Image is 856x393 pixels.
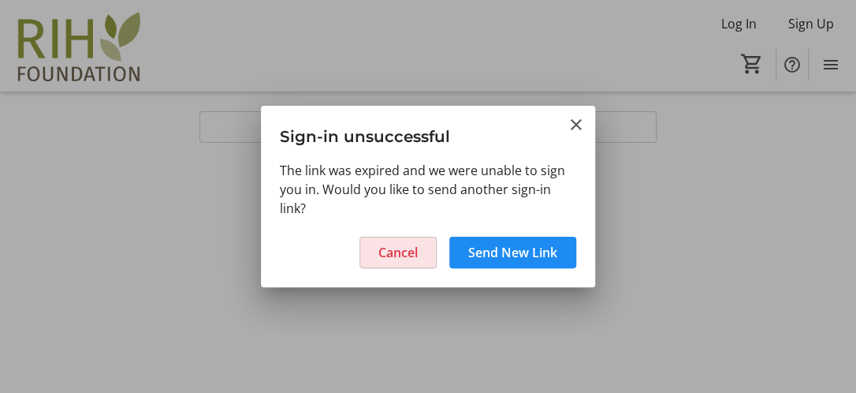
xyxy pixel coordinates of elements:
button: Cancel [359,237,437,268]
h3: Sign-in unsuccessful [261,106,595,160]
span: Cancel [378,243,418,262]
div: The link was expired and we were unable to sign you in. Would you like to send another sign-in link? [261,161,595,227]
button: Send New Link [449,237,576,268]
span: Send New Link [468,243,557,262]
button: Close [567,115,586,134]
